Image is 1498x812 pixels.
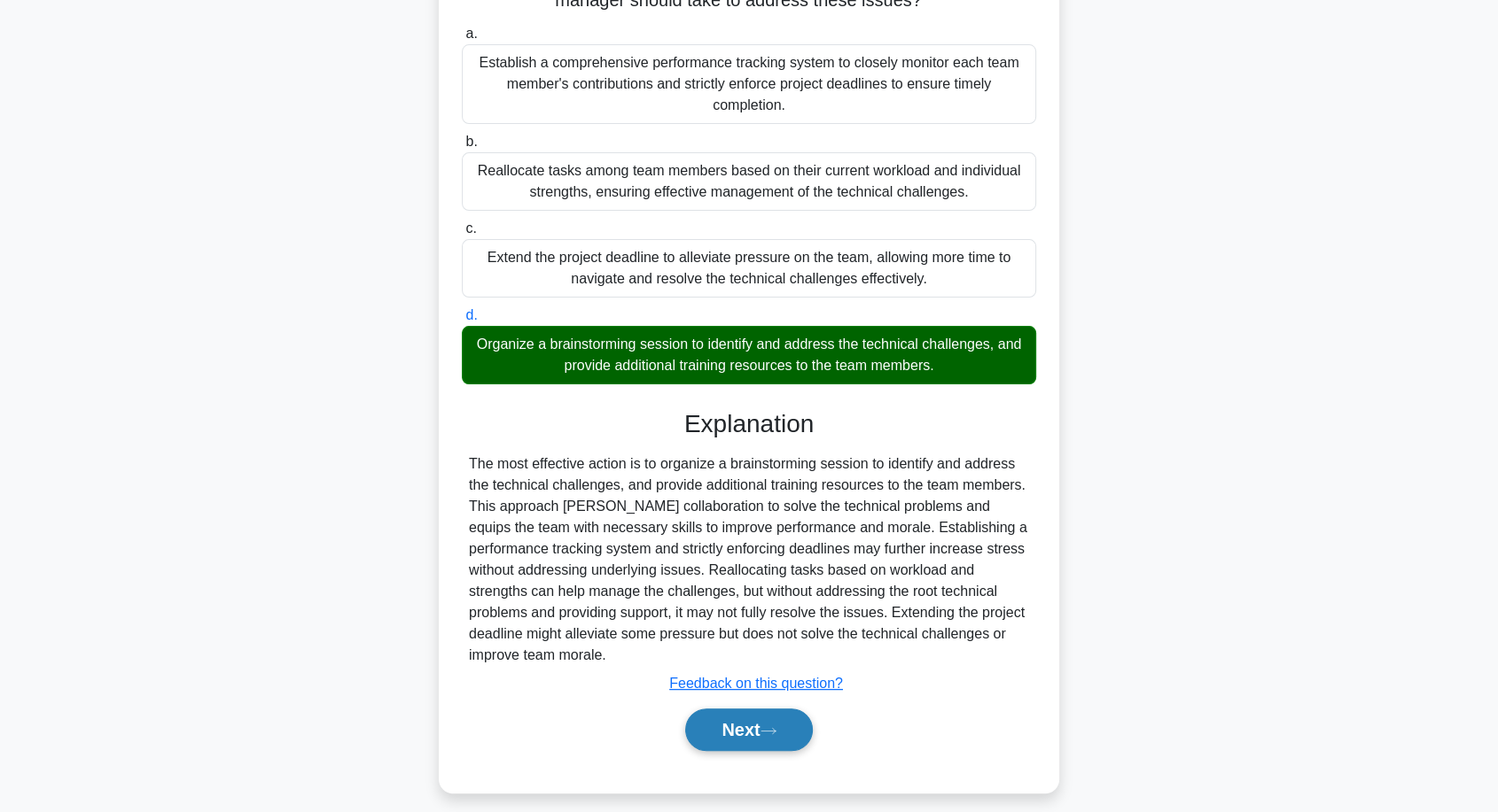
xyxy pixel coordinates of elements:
[462,326,1036,384] div: Organize a brainstorming session to identify and address the technical challenges, and provide ad...
[465,307,477,322] span: d.
[469,453,1029,666] div: The most effective action is to organize a brainstorming session to identify and address the tech...
[462,152,1036,211] div: Reallocate tasks among team members based on their current workload and individual strengths, ens...
[685,708,812,751] button: Next
[465,26,477,41] span: a.
[465,134,477,149] span: b.
[462,239,1036,298] div: Extend the project deadline to alleviate pressure on the team, allowing more time to navigate and...
[462,44,1036,124] div: Establish a comprehensive performance tracking system to closely monitor each team member's contr...
[465,220,476,236] span: c.
[472,409,1026,439] h3: Explanation
[669,676,843,691] a: Feedback on this question?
